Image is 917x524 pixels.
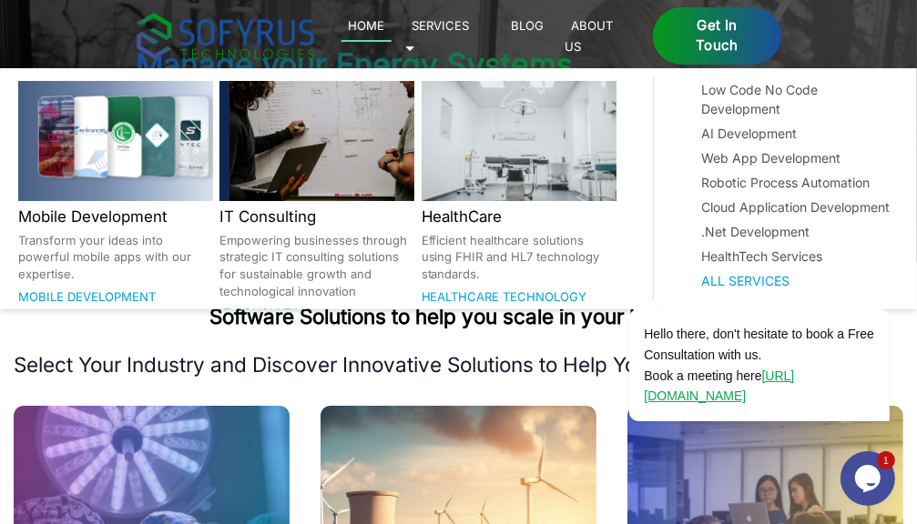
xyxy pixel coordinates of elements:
h2: HealthCare [422,205,616,228]
a: AI Development [702,124,892,143]
h2: Software Solutions to help you scale in your Industry [14,303,903,330]
a: Services 🞃 [405,15,470,56]
a: About Us [565,15,614,56]
h2: Mobile Development [18,205,213,228]
iframe: chat widget [571,146,899,442]
p: Transform your ideas into powerful mobile apps with our expertise. [18,232,213,283]
a: Home [341,15,392,42]
h2: IT Consulting [219,205,414,228]
a: Healthcare Technology Consulting [422,289,587,325]
p: Empowering businesses through strategic IT consulting solutions for sustainable growth and techno... [219,232,414,300]
a: Low Code No Code Development [702,80,892,118]
a: Mobile Development [18,289,156,304]
p: Efficient healthcare solutions using FHIR and HL7 technology standards. [422,232,616,283]
a: Get in Touch [653,7,780,65]
a: IT Consulting [219,306,312,320]
img: sofyrus [137,13,314,59]
a: Blog [504,15,551,36]
iframe: chat widget [841,451,899,506]
p: Select Your Industry and Discover Innovative Solutions to Help You Grow [14,351,903,378]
